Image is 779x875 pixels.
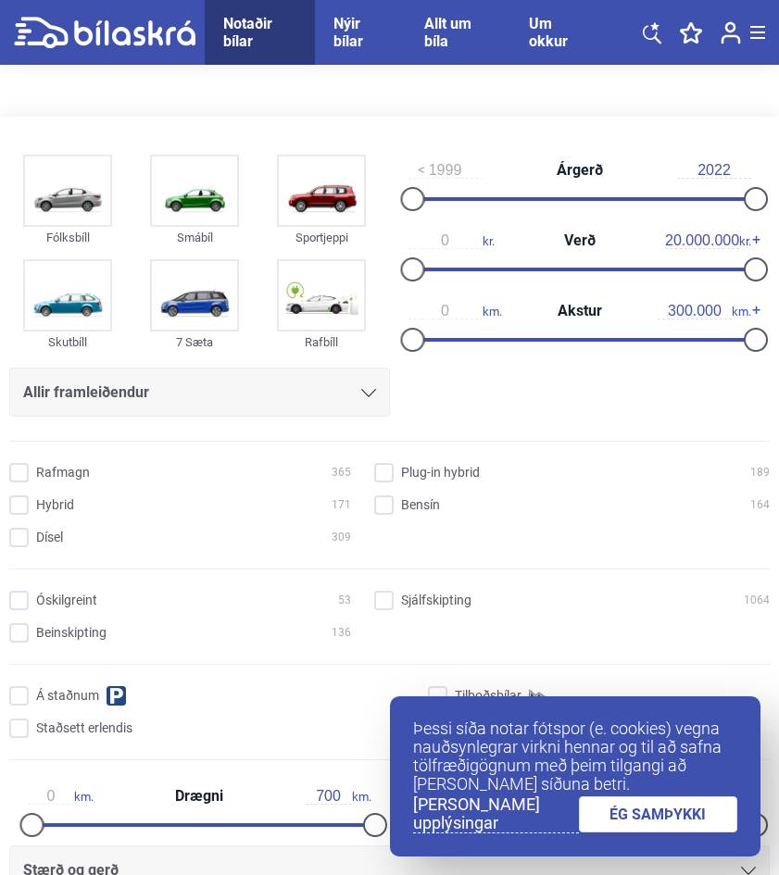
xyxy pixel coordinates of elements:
[277,331,366,353] div: Rafbíll
[750,495,770,515] span: 164
[23,380,149,406] span: Allir framleiðendur
[332,623,351,643] span: 136
[408,303,502,319] span: km.
[401,591,471,610] span: Sjálfskipting
[223,15,296,50] a: Notaðir bílar
[338,591,351,610] span: 53
[455,686,521,706] span: Tilboðsbílar
[36,623,107,643] span: Beinskipting
[332,495,351,515] span: 171
[579,796,738,832] a: ÉG SAMÞYKKI
[529,15,587,50] a: Um okkur
[36,463,90,482] span: Rafmagn
[36,495,74,515] span: Hybrid
[36,591,97,610] span: Óskilgreint
[332,463,351,482] span: 365
[424,15,491,50] a: Allt um bíla
[413,719,737,794] p: Þessi síða notar fótspor (e. cookies) vegna nauðsynlegrar virkni hennar og til að safna tölfræðig...
[744,591,770,610] span: 1064
[658,303,751,319] span: km.
[413,795,579,833] a: [PERSON_NAME] upplýsingar
[665,232,751,249] span: kr.
[750,463,770,482] span: 189
[28,788,94,805] span: km.
[333,15,387,50] a: Nýir bílar
[170,789,228,804] span: Drægni
[36,719,132,738] span: Staðsett erlendis
[36,528,63,547] span: Dísel
[401,495,440,515] span: Bensín
[553,304,607,319] span: Akstur
[408,232,495,249] span: kr.
[23,227,112,248] div: Fólksbíll
[552,163,608,178] span: Árgerð
[559,233,600,248] span: Verð
[332,528,351,547] span: 309
[277,227,366,248] div: Sportjeppi
[401,463,480,482] span: Plug-in hybrid
[150,331,239,353] div: 7 Sæta
[721,21,741,44] img: user-login.svg
[36,686,99,706] span: Á staðnum
[23,331,112,353] div: Skutbíll
[150,227,239,248] div: Smábíl
[306,788,371,805] span: km.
